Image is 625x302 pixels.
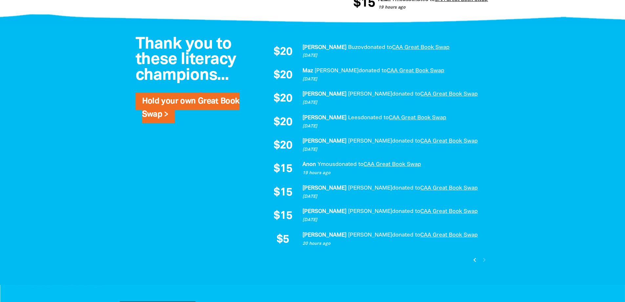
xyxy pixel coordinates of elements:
[392,45,449,50] a: CAA Great Book Swap
[302,162,316,167] em: Anon
[302,217,483,223] p: [DATE]
[274,140,292,151] span: $20
[274,47,292,58] span: $20
[348,209,392,214] em: [PERSON_NAME]
[274,117,292,128] span: $20
[348,186,392,191] em: [PERSON_NAME]
[359,68,387,73] span: donated to
[392,209,420,214] span: donated to
[135,37,236,83] span: Thank you to these literacy champions...
[377,5,487,11] p: 19 hours ago
[315,68,359,73] em: [PERSON_NAME]
[420,186,478,191] a: CAA Great Book Swap
[302,170,483,176] p: 19 hours ago
[364,45,392,50] span: donated to
[302,209,346,214] em: [PERSON_NAME]
[387,68,444,73] a: CAA Great Book Swap
[348,92,392,97] em: [PERSON_NAME]
[471,255,480,264] button: Previous page
[420,233,478,238] a: CAA Great Book Swap
[420,209,478,214] a: CAA Great Book Swap
[274,93,292,105] span: $20
[302,45,346,50] em: [PERSON_NAME]
[302,147,483,153] p: [DATE]
[392,92,420,97] span: donated to
[266,43,483,259] div: Donation stream
[302,186,346,191] em: [PERSON_NAME]
[420,139,478,144] a: CAA Great Book Swap
[142,98,240,118] a: Hold your own Great Book Swap >
[302,123,483,130] p: [DATE]
[302,68,313,73] em: Maz
[348,233,392,238] em: [PERSON_NAME]
[420,92,478,97] a: CAA Great Book Swap
[392,186,420,191] span: donated to
[361,115,389,120] span: donated to
[302,76,483,83] p: [DATE]
[302,233,346,238] em: [PERSON_NAME]
[348,115,361,120] em: Lees
[274,211,292,222] span: $15
[266,43,483,259] div: Paginated content
[302,53,483,59] p: [DATE]
[302,100,483,106] p: [DATE]
[392,233,420,238] span: donated to
[348,45,364,50] em: Buzov
[302,194,483,200] p: [DATE]
[318,162,335,167] em: Ymous
[335,162,364,167] span: donated to
[471,256,479,264] i: chevron_left
[277,234,289,245] span: $5
[274,164,292,175] span: $15
[302,241,483,247] p: 20 hours ago
[348,139,392,144] em: [PERSON_NAME]
[274,187,292,198] span: $15
[302,92,346,97] em: [PERSON_NAME]
[302,139,346,144] em: [PERSON_NAME]
[389,115,446,120] a: CAA Great Book Swap
[274,70,292,81] span: $20
[364,162,421,167] a: CAA Great Book Swap
[392,139,420,144] span: donated to
[302,115,346,120] em: [PERSON_NAME]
